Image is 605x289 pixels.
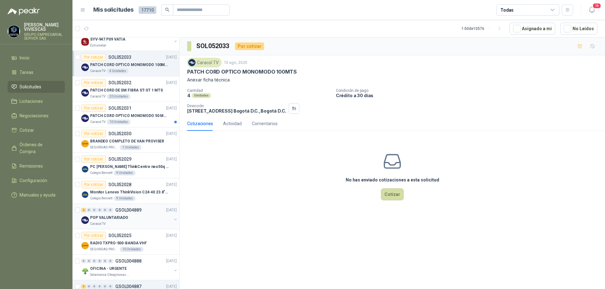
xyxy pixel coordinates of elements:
[90,94,106,99] p: Caracol TV
[72,153,179,178] a: Por cotizarSOL052029[DATE] Company LogoPC [PERSON_NAME] ThinkCentre neo50q Gen 4 Core i5 16Gb 512...
[8,8,40,15] img: Logo peakr
[87,208,91,212] div: 0
[90,119,106,125] p: Caracol TV
[165,8,170,12] span: search
[20,83,41,90] span: Solicitudes
[166,182,177,188] p: [DATE]
[8,110,65,122] a: Negociaciones
[72,229,179,255] a: Por cotizarSOL052025[DATE] Company LogoRADIO TXPRO-500-BANDA VHFSEGURIDAD PROVISER LTDA10 Unidades
[188,59,195,66] img: Company Logo
[81,257,178,277] a: 0 0 0 0 0 0 GSOL004888[DATE] Company LogoOFICINA - URGENTESalamanca Oleaginosas SAS
[20,192,55,198] span: Manuales y ayuda
[103,284,107,289] div: 0
[166,131,177,137] p: [DATE]
[81,155,106,163] div: Por cotizar
[8,139,65,158] a: Órdenes de Compra
[20,127,34,134] span: Cotizar
[81,165,89,173] img: Company Logo
[103,208,107,212] div: 0
[8,25,20,37] img: Company Logo
[87,284,91,289] div: 0
[87,259,91,263] div: 0
[90,87,163,93] p: PATCH CORD DE SM FIBRA ST-ST 1 MTS
[336,93,602,98] p: Crédito a 30 días
[93,5,134,14] h1: Mis solicitudes
[81,89,89,97] img: Company Logo
[92,284,97,289] div: 0
[120,247,143,252] div: 10 Unidades
[81,114,89,122] img: Company Logo
[346,176,439,183] h3: No has enviado cotizaciones a esta solicitud
[72,51,179,76] a: Por cotizarSOL052033[DATE] Company LogoPATCH CORD OPTICO MONOMODO 100MTSCaracol TV4 Unidades
[90,215,128,221] p: POP VALUNTARIADO
[187,120,213,127] div: Cotizaciones
[336,88,602,93] p: Condición de pago
[81,64,89,71] img: Company Logo
[24,23,65,31] p: [PERSON_NAME] VIVIESCAS
[81,206,178,226] a: 2 0 0 0 0 0 GSOL004889[DATE] Company LogoPOP VALUNTARIADOCaracol TV
[20,163,43,170] span: Remisiones
[107,69,129,74] div: 4 Unidades
[90,196,112,201] p: Colegio Bennett
[8,160,65,172] a: Remisiones
[90,145,118,150] p: SEGURIDAD PROVISER LTDA
[166,80,177,86] p: [DATE]
[108,259,113,263] div: 0
[187,104,286,108] p: Dirección
[81,208,86,212] div: 2
[24,33,65,40] p: GRUPO EMPRESARIAL SERVER SAS
[90,43,106,48] p: Estrumetal
[252,120,278,127] div: Comentarios
[20,54,30,61] span: Inicio
[192,93,211,98] div: Unidades
[8,175,65,186] a: Configuración
[108,284,113,289] div: 0
[235,42,264,50] div: Por cotizar
[8,189,65,201] a: Manuales y ayuda
[166,207,177,213] p: [DATE]
[20,69,33,76] span: Tareas
[90,266,127,272] p: OFICINA - URGENTE
[81,284,86,289] div: 3
[8,66,65,78] a: Tareas
[115,259,141,263] p: GSOL004888
[90,69,106,74] p: Caracol TV
[166,54,177,60] p: [DATE]
[97,284,102,289] div: 0
[196,41,230,51] h3: SOL052033
[461,24,504,34] div: 1 - 50 de 10576
[90,272,130,277] p: Salamanca Oleaginosas SAS
[108,157,131,161] p: SOL052029
[81,38,89,46] img: Company Logo
[103,259,107,263] div: 0
[115,208,141,212] p: GSOL004889
[108,81,131,85] p: SOL052032
[72,102,179,127] a: Por cotizarSOL052031[DATE] Company LogoPATCH CORD OPTICO MONOMODO 50 MTSCaracol TV10 Unidades
[108,131,131,136] p: SOL052030
[81,53,106,61] div: Por cotizar
[90,62,169,68] p: PATCH CORD OPTICO MONOMODO 100MTS
[560,23,597,35] button: No Leídos
[108,208,113,212] div: 0
[92,208,97,212] div: 0
[92,259,97,263] div: 0
[224,60,247,66] p: 13 ago, 2025
[72,178,179,204] a: Por cotizarSOL052028[DATE] Company LogoMonitor Lenovo ThinkVision C24-40 23.8" 3YWColegio Bennett...
[115,284,141,289] p: GSOL004887
[187,69,297,75] p: PATCH CORD OPTICO MONOMODO 100MTS
[510,23,555,35] button: Asignado a mi
[108,182,131,187] p: SOL052028
[8,52,65,64] a: Inicio
[81,242,89,249] img: Company Logo
[97,259,102,263] div: 0
[81,130,106,137] div: Por cotizar
[81,79,106,86] div: Por cotizar
[20,98,43,105] span: Licitaciones
[500,7,514,14] div: Todas
[20,141,59,155] span: Órdenes de Compra
[187,76,597,83] p: Anexar ficha técnica
[120,145,141,150] div: 1 Unidades
[90,189,169,195] p: Monitor Lenovo ThinkVision C24-40 23.8" 3YW
[81,267,89,275] img: Company Logo
[114,196,135,201] div: 9 Unidades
